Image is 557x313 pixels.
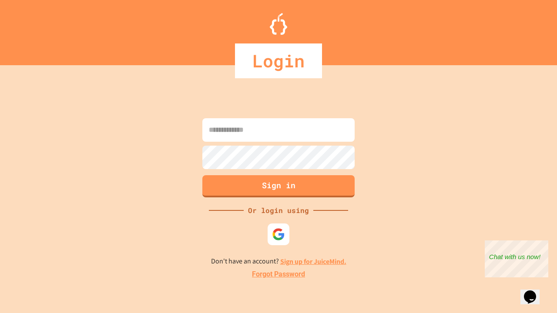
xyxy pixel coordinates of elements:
iframe: chat widget [485,240,548,277]
img: google-icon.svg [272,228,285,241]
iframe: chat widget [520,278,548,304]
a: Forgot Password [252,269,305,280]
p: Don't have an account? [211,256,346,267]
img: Logo.svg [270,13,287,35]
div: Login [235,43,322,78]
button: Sign in [202,175,355,197]
div: Or login using [244,205,313,216]
a: Sign up for JuiceMind. [280,257,346,266]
